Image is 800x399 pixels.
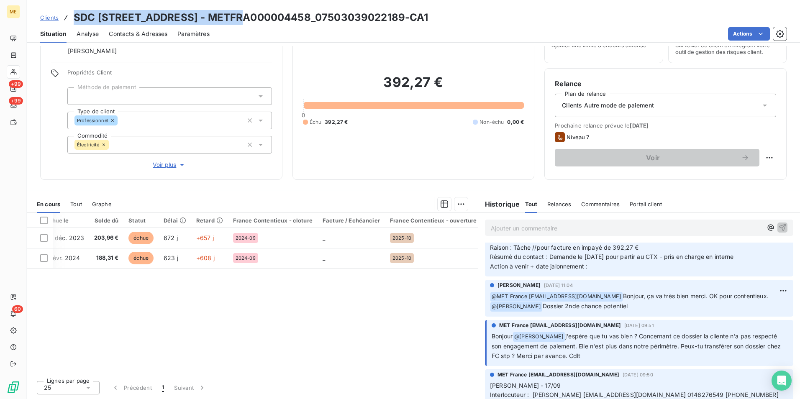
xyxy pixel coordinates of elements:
span: [DATE] 11:04 [544,283,573,288]
button: Actions [728,27,770,41]
span: Surveiller ce client en intégrant votre outil de gestion des risques client. [675,42,779,55]
span: Portail client [630,201,662,207]
span: Situation [40,30,67,38]
span: Échu [310,118,322,126]
span: Dossier 2nde chance potentiel [543,302,628,309]
span: Professionnel [77,118,108,123]
span: 0,00 € [507,118,524,126]
button: Voir [555,149,759,166]
div: Retard [196,217,223,224]
span: MET France [EMAIL_ADDRESS][DOMAIN_NAME] [499,322,621,329]
span: 2025-10 [392,235,411,240]
span: Électricité [77,142,100,147]
span: Relances [547,201,571,207]
span: [PERSON_NAME] - 17/09 [490,382,561,389]
input: Ajouter une valeur [109,141,115,148]
span: +608 j [196,254,215,261]
span: 0 [302,112,305,118]
span: échue [128,252,154,264]
span: Bonjour, ça va très bien merci. OK pour contentieux. [623,292,769,299]
span: +657 j [196,234,214,241]
span: [PERSON_NAME] [497,281,541,289]
button: Voir plus [67,160,272,169]
h6: Historique [478,199,520,209]
div: France Contentieux - ouverture [390,217,477,224]
button: Précédent [106,379,157,396]
div: France Contentieux - cloture [233,217,313,224]
span: Interlocuteur : [PERSON_NAME] [EMAIL_ADDRESS][DOMAIN_NAME] 0146276549 [PHONE_NUMBER] [490,391,779,398]
div: Facture / Echéancier [323,217,380,224]
span: [DATE] 09:50 [623,372,653,377]
span: MET France [EMAIL_ADDRESS][DOMAIN_NAME] [497,371,619,379]
span: +99 [9,97,23,105]
span: 60 [12,305,23,313]
span: [DATE] 09:51 [624,323,654,328]
span: Raison : Tâche //pour facture en impayé de 392,27 € [490,244,639,251]
span: Contacts & Adresses [109,30,167,38]
div: Open Intercom Messenger [772,371,792,391]
img: Logo LeanPay [7,381,20,394]
span: Analyse [77,30,99,38]
span: Action à venir + date jalonnement : [490,263,587,270]
span: 203,96 € [94,234,118,242]
span: @ [PERSON_NAME] [513,332,565,342]
span: Tout [70,201,82,207]
div: ME [7,5,20,18]
input: Ajouter une valeur [74,92,81,100]
span: 25 [44,384,51,392]
span: +99 [9,80,23,88]
span: Voir plus [153,161,186,169]
span: échue [128,232,154,244]
span: Clients [40,14,59,21]
span: Clients Autre mode de paiement [562,101,654,110]
div: Solde dû [94,217,118,224]
span: Propriétés Client [67,69,272,81]
span: Bonjour [492,332,513,340]
span: Paramètres [177,30,210,38]
span: 623 j [164,254,178,261]
span: 2025-10 [392,256,411,261]
span: En cours [37,201,60,207]
span: Prochaine relance prévue le [555,122,776,129]
h2: 392,27 € [303,74,524,99]
span: Tout [525,201,538,207]
input: Ajouter une valeur [118,117,124,124]
span: Niveau 7 [567,134,589,141]
span: 672 j [164,234,178,241]
span: [DATE] [630,122,649,129]
span: _ [323,254,325,261]
span: Résumé du contact : Demande le [DATE] pour partir au CTX - pris en charge en interne [490,253,734,260]
button: 1 [157,379,169,396]
span: Commentaires [581,201,620,207]
button: Suivant [169,379,211,396]
span: [PERSON_NAME] [68,47,117,55]
span: Graphe [92,201,112,207]
span: j'espère que tu vas bien ? Concernant ce dossier la cliente n'a pas respecté son engagement de pa... [492,332,782,359]
h6: Relance [555,79,776,89]
span: @ [PERSON_NAME] [490,302,542,312]
span: 2024-09 [236,256,256,261]
span: Voir [565,154,741,161]
div: Délai [164,217,186,224]
span: 1 [162,384,164,392]
span: 188,31 € [94,254,118,262]
span: 392,27 € [325,118,348,126]
span: _ [323,234,325,241]
span: 2024-09 [236,235,256,240]
div: Statut [128,217,154,224]
a: Clients [40,13,59,22]
h3: SDC [STREET_ADDRESS] - METFRA000004458_07503039022189-CA1 [74,10,428,25]
span: Non-échu [479,118,504,126]
span: @ MET France [EMAIL_ADDRESS][DOMAIN_NAME] [490,292,623,302]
